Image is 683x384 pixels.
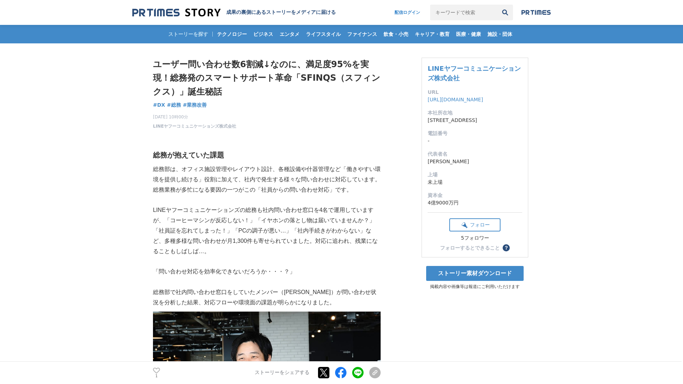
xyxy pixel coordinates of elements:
img: 成果の裏側にあるストーリーをメディアに届ける [132,8,221,17]
dd: - [428,137,522,145]
div: フォローするとできること [440,245,500,250]
a: #DX [153,101,165,109]
a: 成果の裏側にあるストーリーをメディアに届ける 成果の裏側にあるストーリーをメディアに届ける [132,8,336,17]
span: #DX [153,102,165,108]
dd: [PERSON_NAME] [428,158,522,165]
dd: 4億9000万円 [428,199,522,207]
dd: [STREET_ADDRESS] [428,117,522,124]
a: LINEヤフーコミュニケーションズ株式会社 [428,65,521,82]
dt: 資本金 [428,192,522,199]
a: #総務 [167,101,181,109]
span: #総務 [167,102,181,108]
span: ビジネス [250,31,276,37]
span: ファイナンス [344,31,380,37]
a: 飲食・小売 [381,25,411,43]
span: ？ [504,245,509,250]
span: [DATE] 10時00分 [153,114,236,120]
a: LINEヤフーコミュニケーションズ株式会社 [153,123,236,129]
span: ライフスタイル [303,31,344,37]
button: 検索 [497,5,513,20]
a: [URL][DOMAIN_NAME] [428,97,483,102]
a: 施設・団体 [485,25,515,43]
a: ストーリー素材ダウンロード [426,266,524,281]
h1: ユーザー問い合わせ数6割減↓なのに、満足度95%を実現！総務発のスマートサポート革命「SFINQS（スフィンクス）」誕生秘話 [153,58,381,98]
button: フォロー [449,218,501,231]
a: 配信ログイン [387,5,427,20]
dt: URL [428,89,522,96]
span: 医療・健康 [453,31,484,37]
a: #業務改善 [183,101,207,109]
dt: 電話番号 [428,130,522,137]
dt: 上場 [428,171,522,178]
a: エンタメ [277,25,302,43]
dt: 代表者名 [428,150,522,158]
p: 総務部は、オフィス施設管理やレイアウト設計、各種設備や什器管理など「働きやすい環境を提供し続ける」役割に加えて、社内で発生する様々な問い合わせに対応しています。 [153,164,381,185]
span: 飲食・小売 [381,31,411,37]
a: テクノロジー [214,25,250,43]
a: ビジネス [250,25,276,43]
a: キャリア・教育 [412,25,452,43]
input: キーワードで検索 [430,5,497,20]
p: ストーリーをシェアする [255,370,309,376]
div: 5フォロワー [449,235,501,241]
span: テクノロジー [214,31,250,37]
dd: 未上場 [428,178,522,186]
strong: 総務が抱えていた課題 [153,151,224,159]
dt: 本社所在地 [428,109,522,117]
span: 施設・団体 [485,31,515,37]
a: ファイナンス [344,25,380,43]
h2: 成果の裏側にあるストーリーをメディアに届ける [226,9,336,16]
p: 総務部で社内問い合わせ窓口をしていたメンバー（[PERSON_NAME]）が問い合わせ状況を分析した結果、対応フローや環境面の課題が明らかになりました。 [153,287,381,308]
p: 「問い合わせ対応を効率化できないだろうか・・・？」 [153,267,381,277]
p: 掲載内容や画像等は報道にご利用いただけます [422,284,528,290]
p: LINEヤフーコミュニケーションズの総務も社内問い合わせ窓口を4名で運用していますが、「コーヒーマシンが反応しない！」「イヤホンの落とし物は届いていませんか？」「社員証を忘れてしまった！」「PC... [153,205,381,256]
img: prtimes [521,10,551,15]
p: 総務業務が多忙になる要因の一つがこの「社員からの問い合わせ対応」です。 [153,185,381,195]
span: #業務改善 [183,102,207,108]
span: エンタメ [277,31,302,37]
a: ライフスタイル [303,25,344,43]
a: 医療・健康 [453,25,484,43]
p: 1 [153,374,160,378]
button: ？ [503,244,510,251]
span: キャリア・教育 [412,31,452,37]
